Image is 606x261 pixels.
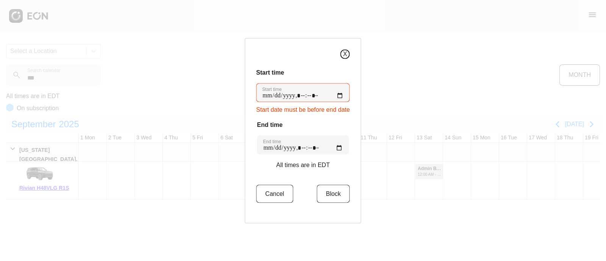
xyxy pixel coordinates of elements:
label: Start time [262,86,281,92]
button: Block [317,184,350,203]
div: Start date must be before end date [256,102,350,114]
h3: End time [257,120,349,129]
button: Cancel [256,184,293,203]
button: X [340,49,350,59]
h3: Start time [256,68,350,77]
p: All times are in EDT [276,160,330,169]
label: End time [263,138,281,144]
